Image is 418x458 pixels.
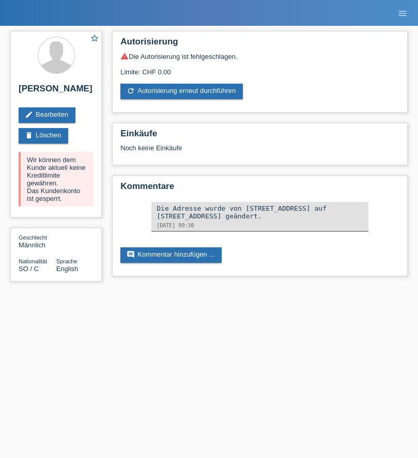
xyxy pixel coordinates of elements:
a: editBearbeiten [19,107,75,123]
h2: Kommentare [120,181,399,197]
a: menu [392,10,413,16]
i: refresh [127,87,135,95]
h2: [PERSON_NAME] [19,84,94,99]
div: Limite: CHF 0.00 [120,60,399,76]
i: edit [25,110,33,119]
div: [DATE] 09:30 [157,223,363,228]
a: deleteLöschen [19,128,68,144]
div: Noch keine Einkäufe [120,144,399,160]
i: comment [127,250,135,259]
span: Nationalität [19,258,47,264]
div: Die Adresse wurde von [STREET_ADDRESS] auf [STREET_ADDRESS] geändert. [157,204,363,220]
i: menu [397,8,408,19]
div: Die Autorisierung ist fehlgeschlagen. [120,52,399,60]
div: Wir können dem Kunde aktuell keine Kreditlimite gewähren. Das Kundenkonto ist gesperrt. [19,152,94,207]
a: commentKommentar hinzufügen ... [120,247,222,263]
h2: Einkäufe [120,129,399,144]
div: Männlich [19,233,56,249]
i: warning [120,52,129,60]
i: star_border [90,34,99,43]
a: star_border [90,34,99,44]
span: Somalia / C / 27.04.2015 [19,265,39,273]
h2: Autorisierung [120,37,399,52]
a: refreshAutorisierung erneut durchführen [120,84,243,99]
span: Sprache [56,258,78,264]
i: delete [25,131,33,139]
span: English [56,265,79,273]
span: Geschlecht [19,234,47,241]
